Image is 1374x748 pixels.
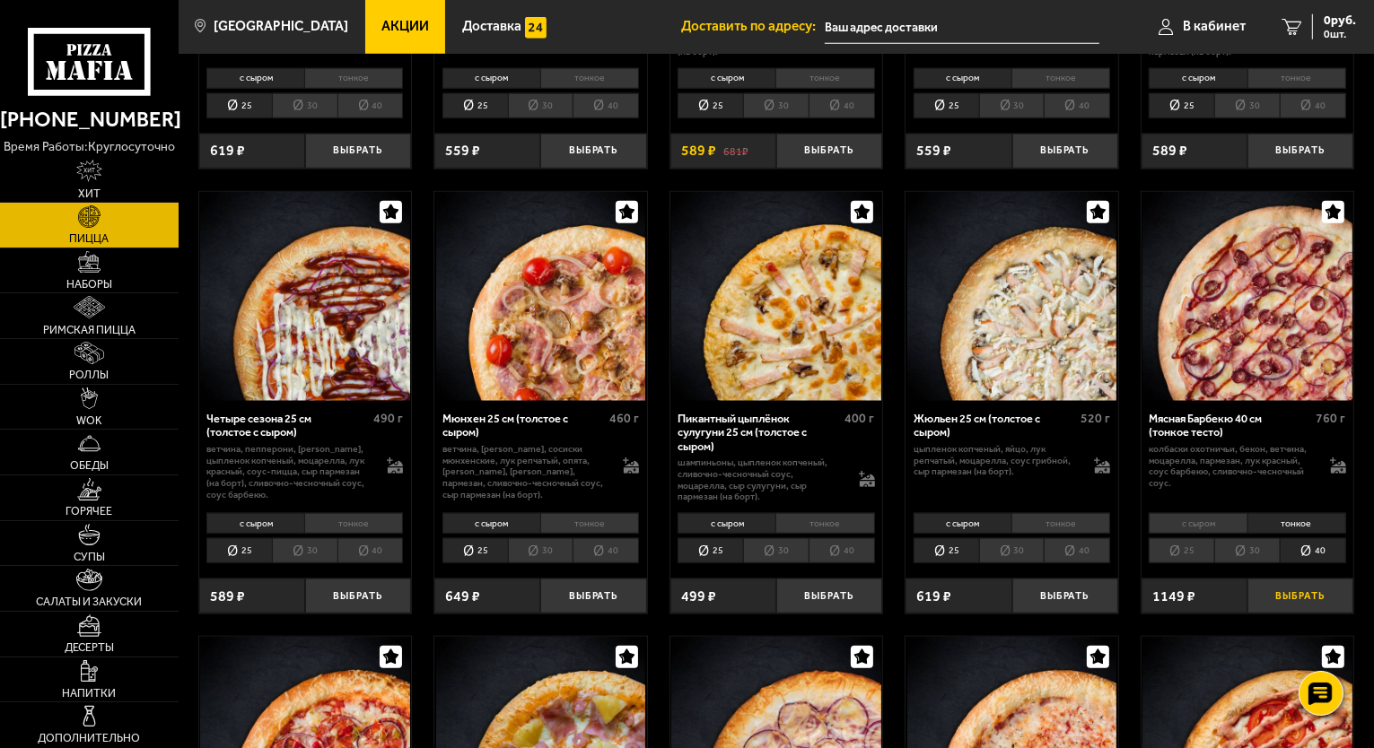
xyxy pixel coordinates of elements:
span: 0 руб. [1324,14,1356,27]
span: Горячее [66,506,113,518]
li: 30 [508,538,573,563]
div: Мюнхен 25 см (толстое с сыром) [442,412,605,439]
li: 40 [337,538,404,563]
span: Десерты [65,642,114,654]
span: Хит [78,188,101,200]
li: тонкое [1247,68,1346,89]
s: 681 ₽ [723,144,748,158]
span: 589 ₽ [1152,144,1187,158]
span: Санкт-Петербург, Софийская улица, 35к5, подъезд 3 [825,11,1099,44]
span: Пицца [70,233,109,245]
li: тонкое [540,513,639,534]
button: Выбрать [1247,578,1353,613]
li: 30 [508,93,573,118]
li: 40 [1044,538,1110,563]
span: 499 ₽ [681,589,716,604]
span: 559 ₽ [445,144,480,158]
span: 520 г [1081,411,1110,426]
button: Выбрать [305,578,411,613]
li: 25 [678,93,743,118]
li: с сыром [442,513,540,534]
a: Пикантный цыплёнок сулугуни 25 см (толстое с сыром) [670,192,883,402]
li: с сыром [1149,68,1247,89]
a: Мюнхен 25 см (толстое с сыром) [434,192,647,402]
img: 15daf4d41897b9f0e9f617042186c801.svg [525,17,547,39]
span: В кабинет [1183,20,1246,33]
button: Выбрать [540,578,646,613]
a: Мясная Барбекю 40 см (тонкое тесто) [1142,192,1354,402]
li: 40 [337,93,404,118]
li: тонкое [1011,68,1110,89]
li: 40 [809,538,875,563]
span: 619 ₽ [210,144,245,158]
span: Доставка [462,20,521,33]
li: 40 [573,93,639,118]
span: 589 ₽ [210,589,245,604]
li: 25 [206,538,272,563]
li: 25 [914,538,979,563]
div: Четыре сезона 25 см (толстое с сыром) [206,412,369,439]
span: Дополнительно [39,733,141,744]
img: Четыре сезона 25 см (толстое с сыром) [200,192,410,402]
li: с сыром [678,68,775,89]
li: тонкое [304,513,403,534]
span: Акции [381,20,429,33]
span: 460 г [609,411,639,426]
span: Салаты и закуски [37,596,143,608]
li: 30 [979,538,1045,563]
button: Выбрать [1247,134,1353,169]
span: 760 г [1317,411,1346,426]
button: Выбрать [305,134,411,169]
img: Мюнхен 25 см (толстое с сыром) [436,192,646,402]
li: 40 [573,538,639,563]
img: Мясная Барбекю 40 см (тонкое тесто) [1142,192,1352,402]
span: 559 ₽ [916,144,951,158]
span: 649 ₽ [445,589,480,604]
li: тонкое [1247,513,1346,534]
li: 40 [1280,538,1346,563]
button: Выбрать [776,134,882,169]
button: Выбрать [540,134,646,169]
span: 589 ₽ [681,144,716,158]
li: тонкое [304,68,403,89]
span: WOK [76,415,102,427]
li: 25 [442,93,508,118]
li: 40 [1280,93,1346,118]
span: 1149 ₽ [1152,589,1195,604]
span: Римская пицца [43,325,136,336]
li: с сыром [1149,513,1247,534]
li: 25 [1149,93,1214,118]
span: 619 ₽ [916,589,951,604]
span: Наборы [66,279,112,291]
p: цыпленок копченый, яйцо, лук репчатый, моцарелла, соус грибной, сыр пармезан (на борт). [914,444,1080,478]
button: Выбрать [1012,578,1118,613]
span: 0 шт. [1324,29,1356,39]
li: 30 [979,93,1045,118]
li: 25 [206,93,272,118]
li: с сыром [442,68,540,89]
li: 40 [1044,93,1110,118]
div: Мясная Барбекю 40 см (тонкое тесто) [1149,412,1311,439]
p: шампиньоны, цыпленок копченый, сливочно-чесночный соус, моцарелла, сыр сулугуни, сыр пармезан (на... [678,457,844,503]
div: Жюльен 25 см (толстое с сыром) [914,412,1076,439]
span: 400 г [845,411,875,426]
li: с сыром [678,513,775,534]
p: ветчина, пепперони, [PERSON_NAME], цыпленок копченый, моцарелла, лук красный, соус-пицца, сыр пар... [206,444,372,501]
p: колбаски охотничьи, бекон, ветчина, моцарелла, пармезан, лук красный, соус барбекю, сливочно-чесн... [1149,444,1315,490]
li: с сыром [206,513,304,534]
li: с сыром [914,513,1011,534]
li: тонкое [540,68,639,89]
span: Роллы [70,370,109,381]
p: ветчина, [PERSON_NAME], сосиски мюнхенские, лук репчатый, опята, [PERSON_NAME], [PERSON_NAME], па... [442,444,608,501]
div: Пикантный цыплёнок сулугуни 25 см (толстое с сыром) [678,412,840,453]
li: 30 [272,538,337,563]
a: Четыре сезона 25 см (толстое с сыром) [199,192,412,402]
li: 30 [743,538,809,563]
li: 25 [678,538,743,563]
span: 490 г [373,411,403,426]
span: Доставить по адресу: [681,20,825,33]
button: Выбрать [1012,134,1118,169]
img: Пикантный цыплёнок сулугуни 25 см (толстое с сыром) [671,192,881,402]
span: [GEOGRAPHIC_DATA] [214,20,348,33]
li: 40 [809,93,875,118]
